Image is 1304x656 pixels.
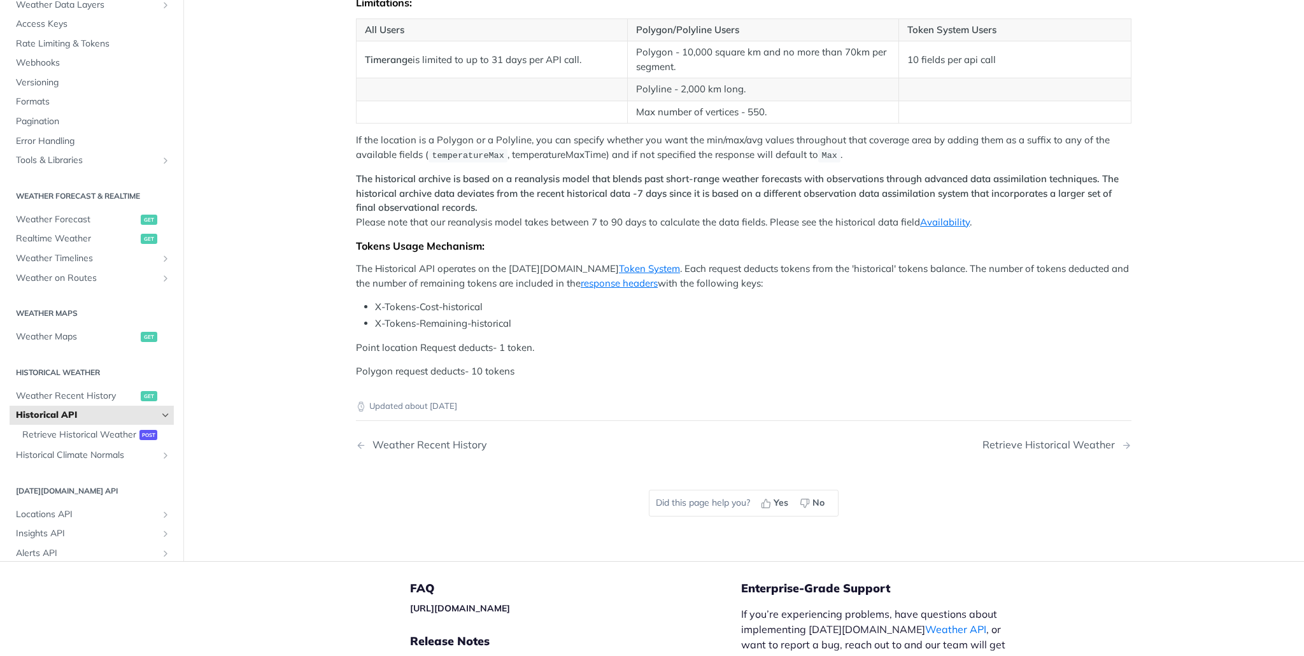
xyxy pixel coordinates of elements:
a: Retrieve Historical Weatherpost [16,425,174,444]
th: Polygon/Polyline Users [627,18,898,41]
a: Weather Mapsget [10,327,174,346]
h2: Weather Forecast & realtime [10,190,174,201]
th: All Users [357,18,628,41]
a: Historical Climate NormalsShow subpages for Historical Climate Normals [10,446,174,465]
h2: Weather Maps [10,308,174,319]
li: X-Tokens-Cost-historical [375,300,1131,315]
button: Hide subpages for Historical API [160,410,171,420]
span: Insights API [16,527,157,540]
button: Show subpages for Weather Timelines [160,253,171,264]
span: Yes [774,496,788,510]
a: response headers [581,277,658,289]
p: Polygon request deducts- 10 tokens [356,364,1131,379]
span: Rate Limiting & Tokens [16,37,171,50]
span: get [141,390,157,401]
a: Error Handling [10,131,174,150]
td: is limited to up to 31 days per API call. [357,41,628,78]
div: Retrieve Historical Weather [982,439,1121,451]
h5: Release Notes [410,634,741,649]
span: Error Handling [16,134,171,147]
p: If the location is a Polygon or a Polyline, you can specify whether you want the min/max/avg valu... [356,133,1131,162]
div: Weather Recent History [366,439,487,451]
a: Historical APIHide subpages for Historical API [10,406,174,425]
p: Point location Request deducts- 1 token. [356,341,1131,355]
span: Weather Forecast [16,213,138,225]
a: Weather TimelinesShow subpages for Weather Timelines [10,249,174,268]
a: Availability [920,216,970,228]
td: Polyline - 2,000 km long. [627,78,898,101]
span: Weather Timelines [16,252,157,265]
strong: The historical archive is based on a reanalysis model that blends past short-range weather foreca... [356,173,1119,213]
a: Weather Forecastget [10,210,174,229]
span: get [141,234,157,244]
strong: Timerange [365,53,413,66]
nav: Pagination Controls [356,426,1131,464]
a: Realtime Weatherget [10,229,174,248]
button: Yes [756,494,795,513]
a: Tools & LibrariesShow subpages for Tools & Libraries [10,151,174,170]
th: Token System Users [898,18,1131,41]
span: Webhooks [16,57,171,69]
span: Realtime Weather [16,232,138,245]
span: No [812,496,825,510]
a: Versioning [10,73,174,92]
span: get [141,332,157,342]
span: Historical Climate Normals [16,449,157,462]
a: Token System [619,262,680,275]
p: Updated about [DATE] [356,400,1131,413]
p: Please note that our reanalysis model takes between 7 to 90 days to calculate the data fields. Pl... [356,172,1131,229]
span: Tools & Libraries [16,154,157,167]
span: Max [822,151,837,160]
span: Weather Maps [16,331,138,343]
p: The Historical API operates on the [DATE][DOMAIN_NAME] . Each request deducts tokens from the 'hi... [356,262,1131,290]
button: Show subpages for Weather on Routes [160,273,171,283]
span: Access Keys [16,18,171,31]
a: Rate Limiting & Tokens [10,34,174,53]
span: Formats [16,96,171,108]
a: Webhooks [10,53,174,73]
h2: Historical Weather [10,366,174,378]
a: Weather Recent Historyget [10,386,174,405]
a: Weather API [925,623,986,636]
a: Next Page: Retrieve Historical Weather [982,439,1131,451]
span: Weather on Routes [16,271,157,284]
button: Show subpages for Insights API [160,529,171,539]
span: get [141,214,157,224]
a: Alerts APIShow subpages for Alerts API [10,544,174,563]
a: Formats [10,92,174,111]
span: Pagination [16,115,171,128]
span: Locations API [16,508,157,520]
button: Show subpages for Alerts API [160,548,171,559]
a: Access Keys [10,15,174,34]
div: Tokens Usage Mechanism: [356,239,1131,252]
td: Polygon - 10,000 square km and no more than 70km per segment. [627,41,898,78]
button: No [795,494,832,513]
span: Alerts API [16,547,157,560]
span: post [139,429,157,439]
span: Versioning [16,76,171,89]
button: Show subpages for Tools & Libraries [160,155,171,166]
a: Insights APIShow subpages for Insights API [10,524,174,543]
h5: Enterprise-Grade Support [741,581,1039,596]
span: temperatureMax [432,151,504,160]
a: Previous Page: Weather Recent History [356,439,688,451]
h2: [DATE][DOMAIN_NAME] API [10,485,174,497]
a: [URL][DOMAIN_NAME] [410,603,510,614]
span: Historical API [16,409,157,422]
button: Show subpages for Historical Climate Normals [160,450,171,460]
li: X-Tokens-Remaining-historical [375,317,1131,331]
a: Pagination [10,112,174,131]
a: Weather on RoutesShow subpages for Weather on Routes [10,268,174,287]
td: 10 fields per api call [898,41,1131,78]
span: Retrieve Historical Weather [22,428,136,441]
h5: FAQ [410,581,741,596]
span: Weather Recent History [16,389,138,402]
td: Max number of vertices - 550. [627,101,898,124]
div: Did this page help you? [649,490,839,517]
button: Show subpages for Locations API [160,509,171,519]
a: Locations APIShow subpages for Locations API [10,504,174,524]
